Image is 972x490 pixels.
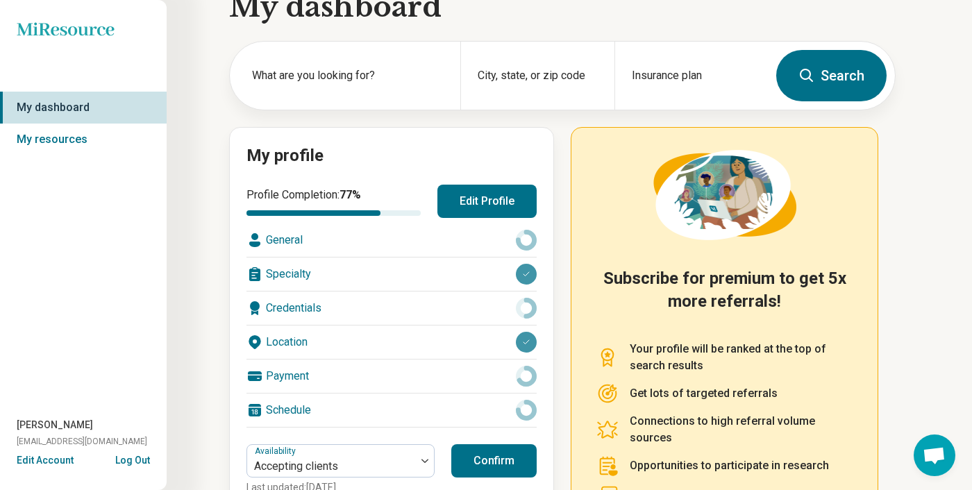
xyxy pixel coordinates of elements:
div: Credentials [246,292,537,325]
button: Log Out [115,453,150,464]
div: Open chat [914,434,955,476]
div: Specialty [246,257,537,291]
div: Schedule [246,394,537,427]
span: 77 % [340,188,361,201]
div: Profile Completion: [246,187,421,216]
label: Availability [255,446,299,456]
label: What are you looking for? [252,67,444,84]
div: Location [246,326,537,359]
button: Search [776,50,887,101]
p: Opportunities to participate in research [630,457,829,474]
p: Connections to high referral volume sources [630,413,853,446]
button: Edit Account [17,453,74,468]
h2: My profile [246,144,537,168]
div: Payment [246,360,537,393]
button: Edit Profile [437,185,537,218]
h2: Subscribe for premium to get 5x more referrals! [596,267,853,324]
span: [PERSON_NAME] [17,418,93,432]
button: Confirm [451,444,537,478]
span: [EMAIL_ADDRESS][DOMAIN_NAME] [17,435,147,448]
p: Your profile will be ranked at the top of search results [630,341,853,374]
p: Get lots of targeted referrals [630,385,778,402]
div: General [246,223,537,257]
